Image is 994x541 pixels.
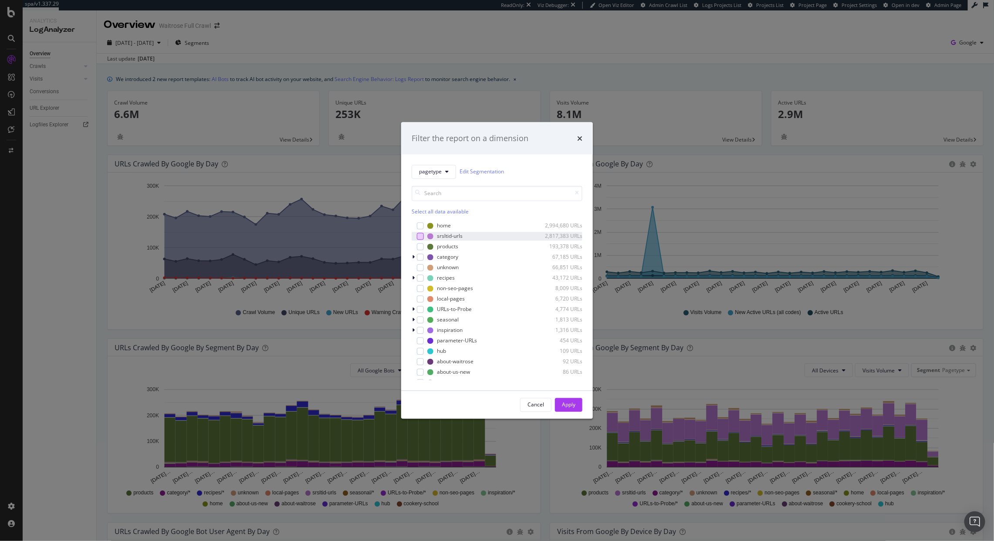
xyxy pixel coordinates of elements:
div: 67,185 URLs [540,254,582,261]
div: Select all data available [412,208,582,215]
div: srsltid-urls [437,233,463,240]
div: Cancel [527,401,544,409]
div: home [437,222,451,230]
a: Edit Segmentation [460,167,504,176]
div: unknown [437,264,459,271]
div: non-seo-pages [437,285,473,292]
div: 86 URLs [540,369,582,376]
div: 26 URLs [540,379,582,386]
div: parameter-URLs [437,337,477,345]
div: times [577,133,582,144]
div: modal [401,122,593,419]
div: 454 URLs [540,337,582,345]
div: 2,994,680 URLs [540,222,582,230]
div: 1,813 URLs [540,316,582,324]
button: pagetype [412,165,456,179]
div: cookery-school [437,379,473,386]
div: category [437,254,458,261]
div: 4,774 URLs [540,306,582,313]
div: about-us-new [437,369,470,376]
div: Apply [562,401,575,409]
div: seasonal [437,316,459,324]
div: 66,851 URLs [540,264,582,271]
div: 1,316 URLs [540,327,582,334]
div: Open Intercom Messenger [964,511,985,532]
div: 8,009 URLs [540,285,582,292]
div: products [437,243,458,250]
div: URLs-to-Probe [437,306,472,313]
div: about-waitrose [437,358,473,365]
div: 6,720 URLs [540,295,582,303]
div: 109 URLs [540,348,582,355]
div: Filter the report on a dimension [412,133,528,144]
span: pagetype [419,168,442,176]
button: Apply [555,398,582,412]
div: 2,817,383 URLs [540,233,582,240]
div: local-pages [437,295,465,303]
div: 193,378 URLs [540,243,582,250]
div: 43,172 URLs [540,274,582,282]
div: hub [437,348,446,355]
div: 92 URLs [540,358,582,365]
input: Search [412,186,582,201]
div: recipes [437,274,455,282]
button: Cancel [520,398,551,412]
div: inspiration [437,327,463,334]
